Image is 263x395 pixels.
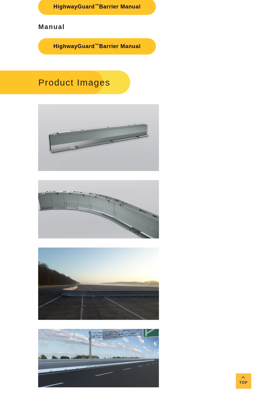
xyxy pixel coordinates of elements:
[236,379,251,386] span: Top
[236,373,251,388] a: Top
[38,23,65,31] strong: Manual
[38,180,159,238] img: HighwayGuard Barrier
[95,3,99,8] sup: ™
[95,43,99,47] sup: ™
[38,38,156,54] a: HighwayGuard™Barrier Manual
